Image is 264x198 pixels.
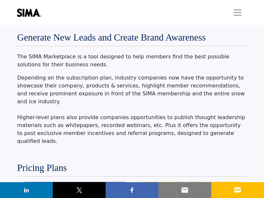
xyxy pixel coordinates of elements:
img: email sharing button [181,186,189,194]
img: linkedin sharing button [22,186,30,194]
img: sms sharing button [234,186,242,194]
img: facebook sharing button [128,186,136,194]
p: The SIMA Marketplace is a tool designed to help members find the best possible solutions for thei... [17,53,247,69]
h2: Generate New Leads and Create Brand Awareness [17,32,206,43]
button: Toggle navigation [228,6,247,19]
img: Site Logo [17,9,45,17]
h2: Pricing Plans [17,162,67,174]
p: Depending on the subscription plan, industry companies now have the opportunity to showcase their... [17,74,247,145]
img: twitter sharing button [75,186,83,194]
